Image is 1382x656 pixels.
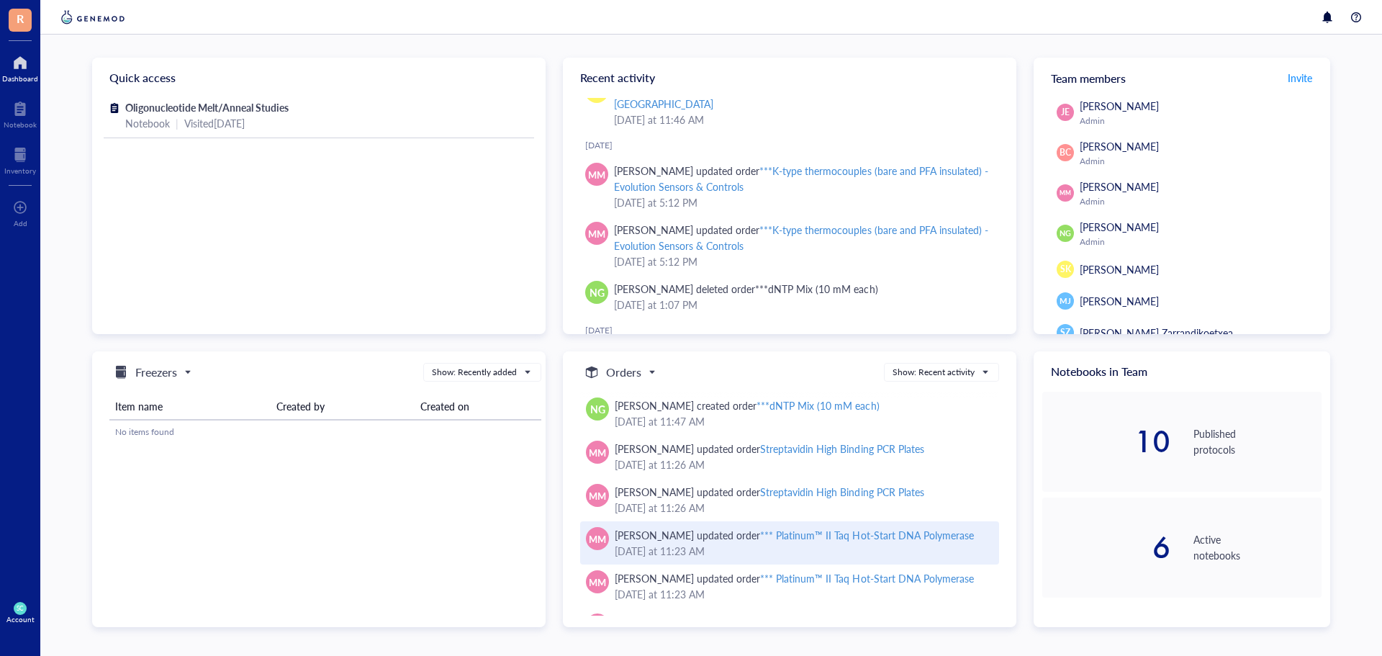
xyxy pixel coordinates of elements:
div: [DATE] at 11:23 AM [615,543,988,559]
div: [PERSON_NAME] updated order [615,484,924,500]
span: SK [1060,263,1071,276]
div: [DATE] at 11:26 AM [615,457,988,472]
div: Notebooks in Team [1034,351,1330,392]
a: MM[PERSON_NAME] updated order***K-type thermocouples (bare and PFA insulated) - Evolution Sensors... [574,157,1005,216]
span: [PERSON_NAME] [1080,220,1159,234]
span: MM [588,167,605,181]
span: Oligonucleotide Melt/Anneal Studies [125,100,289,114]
span: MM [589,574,606,588]
div: Notebook [4,120,37,129]
th: Item name [109,393,271,420]
a: Inventory [4,143,36,175]
div: Add [14,219,27,228]
div: [PERSON_NAME] updated order [614,163,993,194]
div: [PERSON_NAME] updated order [615,570,974,586]
div: [DATE] at 1:07 PM [614,297,993,313]
span: [PERSON_NAME] [1080,179,1159,194]
div: Team members [1034,58,1330,98]
a: Notebook [4,97,37,129]
span: JE [1061,106,1070,119]
span: [PERSON_NAME] Zarrandikoetxea [1080,325,1233,340]
div: *** Platinum™ II Taq Hot-Start DNA Polymerase [760,528,973,542]
span: [PERSON_NAME] [1080,99,1159,113]
span: NG [590,284,605,300]
span: [PERSON_NAME] [1080,139,1159,153]
a: NG[PERSON_NAME] created order***dNTP Mix (10 mM each)[DATE] at 11:47 AM [580,392,999,435]
a: MM[PERSON_NAME] updated order*** Platinum™ II Taq Hot-Start DNA Polymerase[DATE] at 11:23 AM [580,565,999,608]
div: ***dNTP Mix (10 mM each) [757,398,879,413]
a: MM[PERSON_NAME] updated order*** Platinum™ II Taq Hot-Start DNA Polymerase[DATE] at 11:23 AM [580,521,999,565]
div: Account [6,615,35,624]
div: Active notebooks [1193,531,1322,563]
span: NG [1060,228,1071,239]
div: [PERSON_NAME] updated order [615,441,924,457]
div: Admin [1080,115,1316,127]
span: SC [17,605,24,612]
div: [DATE] at 11:26 AM [615,500,988,516]
div: 6 [1042,533,1170,562]
div: Admin [1080,236,1316,248]
div: [DATE] at 5:12 PM [614,253,993,269]
div: ***K-type thermocouples (bare and PFA insulated) - Evolution Sensors & Controls [614,223,988,253]
div: Recent activity [563,58,1016,98]
a: MM[PERSON_NAME] updated orderStreptavidin High Binding PCR Plates[DATE] at 11:26 AM [580,435,999,478]
span: SZ [1060,326,1070,339]
div: Show: Recent activity [893,366,975,379]
div: [DATE] at 11:23 AM [615,586,988,602]
span: NG [590,401,605,417]
div: Show: Recently added [432,366,517,379]
th: Created by [271,393,415,420]
div: | [176,115,179,131]
div: Quick access [92,58,546,98]
h5: Orders [606,364,641,381]
span: MM [589,531,606,545]
div: Dashboard [2,74,38,83]
span: MM [589,487,606,502]
div: *** Platinum™ II Taq Hot-Start DNA Polymerase [760,571,973,585]
span: R [17,9,24,27]
div: Notebook [125,115,170,131]
button: Invite [1287,66,1313,89]
div: [DATE] at 11:47 AM [615,413,988,429]
span: [PERSON_NAME] [1080,262,1159,277]
a: Dashboard [2,51,38,83]
span: MJ [1060,295,1070,307]
h5: Freezers [135,364,177,381]
img: genemod-logo [58,9,128,26]
div: Published protocols [1193,426,1322,457]
div: Streptavidin High Binding PCR Plates [760,485,923,499]
div: 10 [1042,427,1170,456]
div: Admin [1080,156,1316,167]
div: Inventory [4,166,36,175]
a: AR[PERSON_NAME] created order***Magnetic Rack for 5 mL centrifuge [GEOGRAPHIC_DATA][DATE] at 11:4... [574,74,1005,133]
div: [DATE] [585,140,1005,151]
span: Invite [1288,71,1312,85]
div: [PERSON_NAME] updated order [614,222,993,253]
div: Visited [DATE] [184,115,245,131]
div: [PERSON_NAME] created order [615,397,880,413]
span: BC [1060,146,1071,159]
div: Admin [1080,196,1316,207]
div: No items found [115,426,536,439]
a: MM[PERSON_NAME] updated orderStreptavidin High Binding PCR Plates[DATE] at 11:26 AM [580,478,999,521]
span: MM [1060,189,1070,198]
div: ***dNTP Mix (10 mM each) [755,282,877,296]
span: [PERSON_NAME] [1080,294,1159,308]
div: [DATE] at 5:12 PM [614,194,993,210]
div: [DATE] at 11:46 AM [614,112,993,127]
span: MM [589,444,606,459]
div: Streptavidin High Binding PCR Plates [760,441,923,456]
div: [PERSON_NAME] deleted order [614,281,878,297]
th: Created on [415,393,541,420]
span: MM [588,226,605,241]
a: MM[PERSON_NAME] updated order***K-type thermocouples (bare and PFA insulated) - Evolution Sensors... [574,216,1005,275]
div: ***K-type thermocouples (bare and PFA insulated) - Evolution Sensors & Controls [614,163,988,194]
div: [PERSON_NAME] updated order [615,527,974,543]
